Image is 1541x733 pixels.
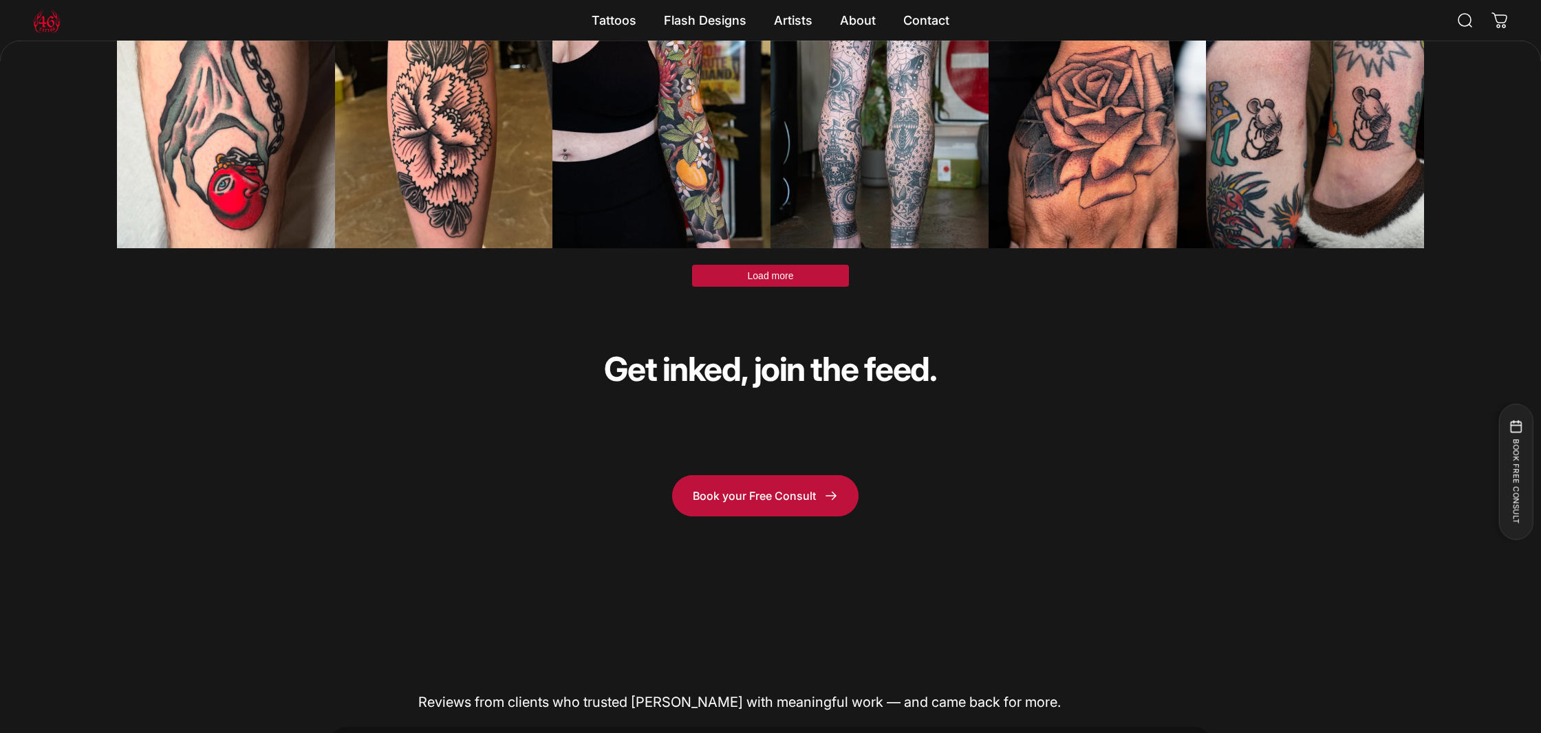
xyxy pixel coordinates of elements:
[418,691,1123,713] p: Reviews from clients who trusted [PERSON_NAME] with meaningful work — and came back for more.
[1498,404,1533,540] button: BOOK FREE CONSULT
[754,353,805,386] animate-element: join
[748,270,794,281] span: Load more
[650,6,760,35] summary: Flash Designs
[1485,6,1515,36] a: 0 items
[604,353,656,386] animate-element: Get
[826,6,890,35] summary: About
[672,475,859,516] a: Book your Free Consult
[890,6,963,35] a: Contact
[662,353,748,386] animate-element: inked,
[864,353,937,386] animate-element: feed.
[578,6,963,35] nav: Primary
[810,353,858,386] animate-element: the
[760,6,826,35] summary: Artists
[578,6,650,35] summary: Tattoos
[692,265,849,287] button: Load more posts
